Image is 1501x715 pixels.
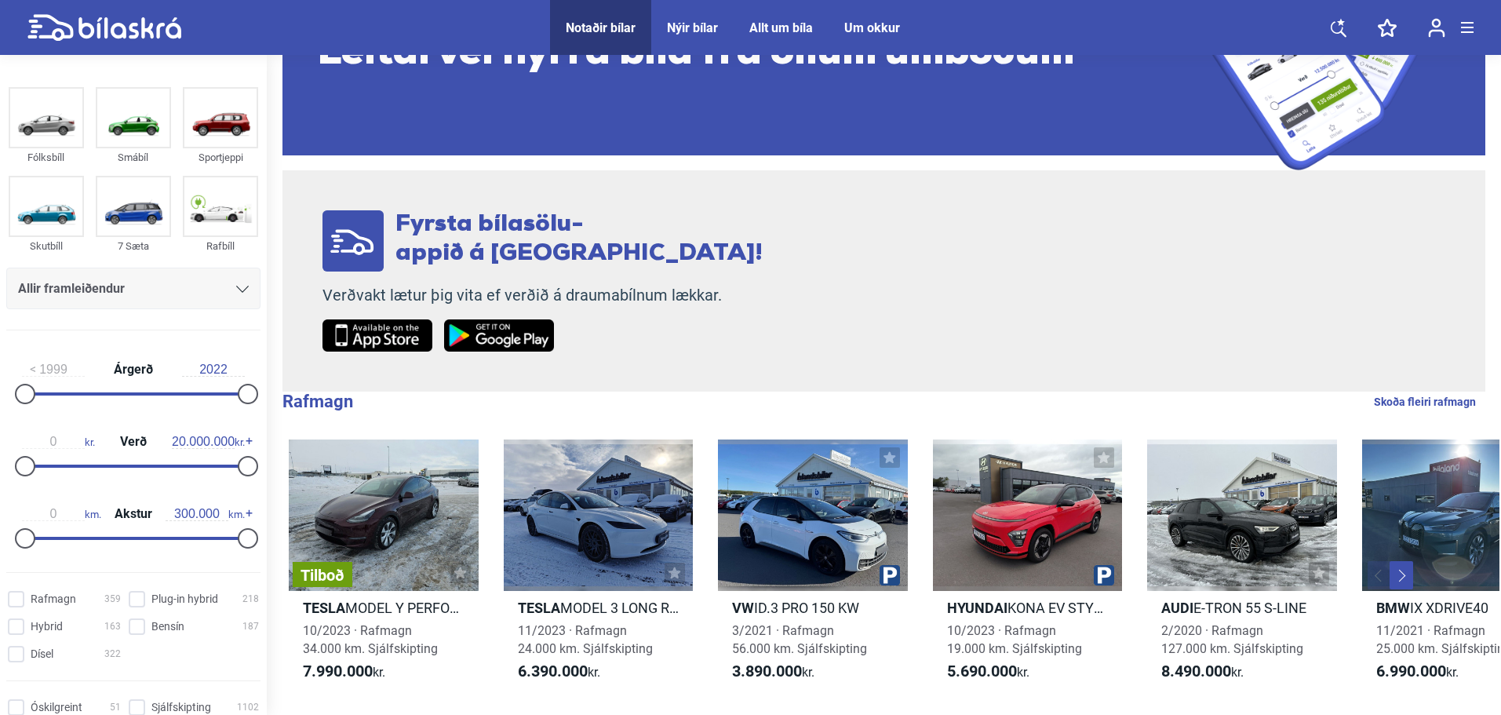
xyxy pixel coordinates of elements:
[933,440,1123,695] a: HyundaiKONA EV STYLE 64KWH10/2023 · Rafmagn19.000 km. Sjálfskipting5.690.000kr.
[183,237,258,255] div: Rafbíll
[749,20,813,35] a: Allt um bíla
[667,20,718,35] a: Nýir bílar
[9,237,84,255] div: Skutbíll
[96,148,171,166] div: Smábíl
[1147,440,1337,695] a: AudiE-TRON 55 S-LINE2/2020 · Rafmagn127.000 km. Sjálfskipting8.490.000kr.
[732,662,814,681] span: kr.
[844,20,900,35] a: Um okkur
[303,600,345,616] b: Tesla
[183,148,258,166] div: Sportjeppi
[104,646,121,662] span: 322
[718,599,908,617] h2: ID.3 PRO 150 KW
[947,662,1029,681] span: kr.
[518,662,588,680] b: 6.390.000
[566,20,636,35] a: Notaðir bílar
[31,591,76,607] span: Rafmagn
[22,435,95,449] span: kr.
[31,618,63,635] span: Hybrid
[518,600,560,616] b: Tesla
[303,662,373,680] b: 7.990.000
[166,507,245,521] span: km.
[9,148,84,166] div: Fólksbíll
[947,662,1017,680] b: 5.690.000
[322,286,763,305] p: Verðvakt lætur þig vita ef verðið á draumabílnum lækkar.
[1161,600,1193,616] b: Audi
[151,591,218,607] span: Plug-in hybrid
[151,618,184,635] span: Bensín
[1428,18,1445,38] img: user-login.svg
[1376,662,1446,680] b: 6.990.000
[303,623,438,656] span: 10/2023 · Rafmagn 34.000 km. Sjálfskipting
[22,507,101,521] span: km.
[1390,561,1413,589] button: Next
[282,392,353,411] b: Rafmagn
[518,662,600,681] span: kr.
[732,600,754,616] b: VW
[947,600,1007,616] b: Hyundai
[947,623,1082,656] span: 10/2023 · Rafmagn 19.000 km. Sjálfskipting
[933,599,1123,617] h2: KONA EV STYLE 64KWH
[1147,599,1337,617] h2: E-TRON 55 S-LINE
[116,436,151,448] span: Verð
[1161,662,1244,681] span: kr.
[289,440,479,695] a: TilboðTeslaMODEL Y PERFORMANCE10/2023 · Rafmagn34.000 km. Sjálfskipting7.990.000kr.
[18,278,125,300] span: Allir framleiðendur
[504,599,694,617] h2: MODEL 3 LONG RANGE
[732,623,867,656] span: 3/2021 · Rafmagn 56.000 km. Sjálfskipting
[104,618,121,635] span: 163
[1161,662,1231,680] b: 8.490.000
[110,363,157,376] span: Árgerð
[504,440,694,695] a: TeslaMODEL 3 LONG RANGE11/2023 · Rafmagn24.000 km. Sjálfskipting6.390.000kr.
[1376,662,1459,681] span: kr.
[395,213,763,266] span: Fyrsta bílasölu- appið á [GEOGRAPHIC_DATA]!
[732,662,802,680] b: 3.890.000
[1374,392,1476,412] a: Skoða fleiri rafmagn
[104,591,121,607] span: 359
[172,435,245,449] span: kr.
[301,567,344,583] span: Tilboð
[1368,561,1391,589] button: Previous
[242,591,259,607] span: 218
[1161,623,1303,656] span: 2/2020 · Rafmagn 127.000 km. Sjálfskipting
[303,662,385,681] span: kr.
[518,623,653,656] span: 11/2023 · Rafmagn 24.000 km. Sjálfskipting
[111,508,156,520] span: Akstur
[96,237,171,255] div: 7 Sæta
[1376,600,1410,616] b: BMW
[289,599,479,617] h2: MODEL Y PERFORMANCE
[718,440,908,695] a: VWID.3 PRO 150 KW3/2021 · Rafmagn56.000 km. Sjálfskipting3.890.000kr.
[242,618,259,635] span: 187
[31,646,53,662] span: Dísel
